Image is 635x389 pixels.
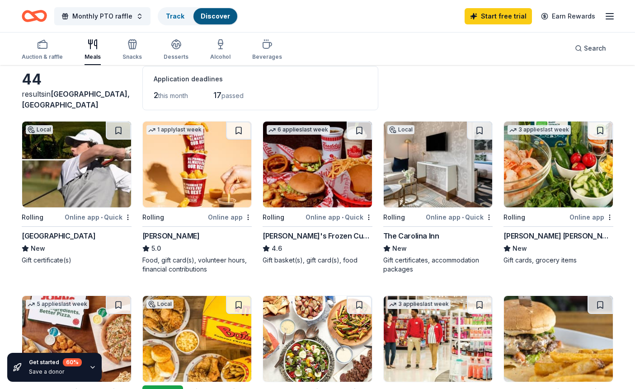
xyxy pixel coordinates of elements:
[22,121,132,265] a: Image for Beau Rivage Golf & ResortLocalRollingOnline app•Quick[GEOGRAPHIC_DATA]NewGift certifica...
[568,39,613,57] button: Search
[503,230,613,241] div: [PERSON_NAME] [PERSON_NAME]
[213,90,221,100] span: 17
[384,122,493,207] img: Image for The Carolina Inn
[22,256,132,265] div: Gift certificate(s)
[536,8,601,24] a: Earn Rewards
[143,296,252,382] img: Image for Bojangles
[503,121,613,265] a: Image for Harris Teeter3 applieslast weekRollingOnline app[PERSON_NAME] [PERSON_NAME]NewGift card...
[22,212,43,223] div: Rolling
[383,212,405,223] div: Rolling
[154,90,158,100] span: 2
[22,122,131,207] img: Image for Beau Rivage Golf & Resort
[263,121,372,265] a: Image for Freddy's Frozen Custard & Steakburgers6 applieslast weekRollingOnline app•Quick[PERSON_...
[513,243,527,254] span: New
[252,53,282,61] div: Beverages
[22,89,132,110] div: results
[146,300,174,309] div: Local
[504,296,613,382] img: Image for Carolina Ale House
[142,212,164,223] div: Rolling
[22,89,130,109] span: in
[306,211,372,223] div: Online app Quick
[122,35,142,65] button: Snacks
[164,53,188,61] div: Desserts
[465,8,532,24] a: Start free trial
[426,211,493,223] div: Online app Quick
[142,230,200,241] div: [PERSON_NAME]
[166,12,184,20] a: Track
[22,53,63,61] div: Auction & raffle
[85,35,101,65] button: Meals
[29,358,82,366] div: Get started
[26,125,53,134] div: Local
[22,89,130,109] span: [GEOGRAPHIC_DATA], [GEOGRAPHIC_DATA]
[22,5,47,27] a: Home
[383,256,493,274] div: Gift certificates, accommodation packages
[263,122,372,207] img: Image for Freddy's Frozen Custard & Steakburgers
[142,121,252,274] a: Image for Sheetz1 applylast weekRollingOnline app[PERSON_NAME]5.0Food, gift card(s), volunteer ho...
[342,214,343,221] span: •
[142,256,252,274] div: Food, gift card(s), volunteer hours, financial contributions
[387,300,451,309] div: 3 applies last week
[208,211,252,223] div: Online app
[101,214,103,221] span: •
[201,12,230,20] a: Discover
[85,53,101,61] div: Meals
[158,7,238,25] button: TrackDiscover
[383,230,439,241] div: The Carolina Inn
[384,296,493,382] img: Image for Target
[151,243,161,254] span: 5.0
[392,243,407,254] span: New
[383,121,493,274] a: Image for The Carolina InnLocalRollingOnline app•QuickThe Carolina InnNewGift certificates, accom...
[252,35,282,65] button: Beverages
[272,243,282,254] span: 4.6
[26,300,89,309] div: 5 applies last week
[221,92,244,99] span: passed
[387,125,414,134] div: Local
[31,243,45,254] span: New
[504,122,613,207] img: Image for Harris Teeter
[569,211,613,223] div: Online app
[584,43,606,54] span: Search
[210,53,230,61] div: Alcohol
[267,125,330,135] div: 6 applies last week
[158,92,188,99] span: this month
[72,11,132,22] span: Monthly PTO raffle
[462,214,464,221] span: •
[63,358,82,366] div: 60 %
[143,122,252,207] img: Image for Sheetz
[508,125,571,135] div: 3 applies last week
[263,256,372,265] div: Gift basket(s), gift card(s), food
[22,70,132,89] div: 44
[65,211,132,223] div: Online app Quick
[210,35,230,65] button: Alcohol
[22,296,131,382] img: Image for Papa John's
[164,35,188,65] button: Desserts
[263,296,372,382] img: Image for Taziki's Mediterranean Cafe
[22,230,95,241] div: [GEOGRAPHIC_DATA]
[263,230,372,241] div: [PERSON_NAME]'s Frozen Custard & Steakburgers
[54,7,151,25] button: Monthly PTO raffle
[154,74,367,84] div: Application deadlines
[263,212,284,223] div: Rolling
[146,125,203,135] div: 1 apply last week
[122,53,142,61] div: Snacks
[503,256,613,265] div: Gift cards, grocery items
[29,368,82,375] div: Save a donor
[22,35,63,65] button: Auction & raffle
[503,212,525,223] div: Rolling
